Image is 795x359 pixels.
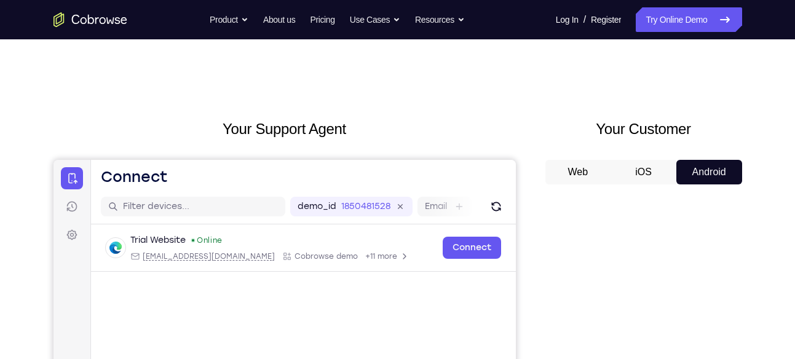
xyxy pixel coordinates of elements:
[556,7,579,32] a: Log In
[210,7,248,32] button: Product
[89,92,221,101] span: web@example.com
[7,36,30,58] a: Sessions
[676,160,742,184] button: Android
[636,7,742,32] a: Try Online Demo
[310,7,334,32] a: Pricing
[53,12,127,27] a: Go to the home page
[350,7,400,32] button: Use Cases
[137,76,169,85] div: Online
[371,41,394,53] label: Email
[433,37,453,57] button: Refresh
[53,118,516,140] h2: Your Support Agent
[415,7,465,32] button: Resources
[312,92,344,101] span: +11 more
[47,7,114,27] h1: Connect
[611,160,676,184] button: iOS
[244,41,283,53] label: demo_id
[138,79,141,82] div: New devices found.
[38,65,462,112] div: Open device details
[7,7,30,30] a: Connect
[77,74,132,87] div: Trial Website
[263,7,295,32] a: About us
[77,92,221,101] div: Email
[241,92,304,101] span: Cobrowse demo
[545,160,611,184] button: Web
[591,7,621,32] a: Register
[389,77,448,99] a: Connect
[545,118,742,140] h2: Your Customer
[7,64,30,86] a: Settings
[229,92,304,101] div: App
[583,12,586,27] span: /
[69,41,224,53] input: Filter devices...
